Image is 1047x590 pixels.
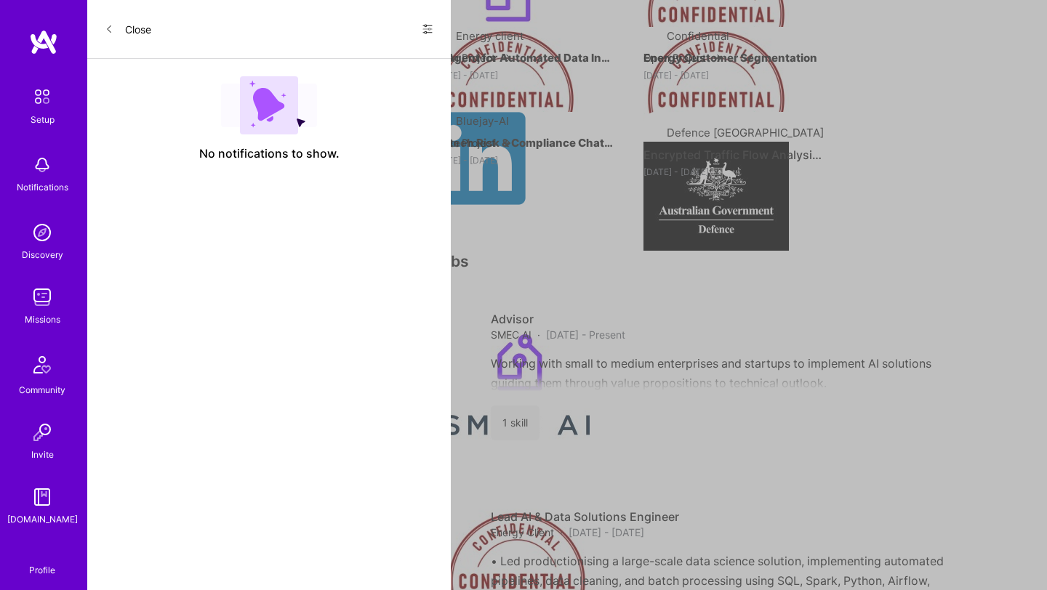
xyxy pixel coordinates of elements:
img: Community [25,347,60,382]
div: Notifications [17,179,68,195]
img: teamwork [28,283,57,312]
img: setup [27,81,57,112]
div: Missions [25,312,60,327]
img: discovery [28,218,57,247]
img: empty [221,76,317,134]
img: bell [28,150,57,179]
div: [DOMAIN_NAME] [7,512,78,527]
img: Invite [28,418,57,447]
img: guide book [28,482,57,512]
a: Profile [24,547,60,576]
img: logo [29,29,58,55]
div: Setup [31,112,55,127]
div: Community [19,382,65,397]
div: Invite [31,447,54,462]
div: Discovery [22,247,63,262]
button: Close [105,17,151,41]
span: No notifications to show. [199,146,340,161]
div: Profile [29,562,55,576]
